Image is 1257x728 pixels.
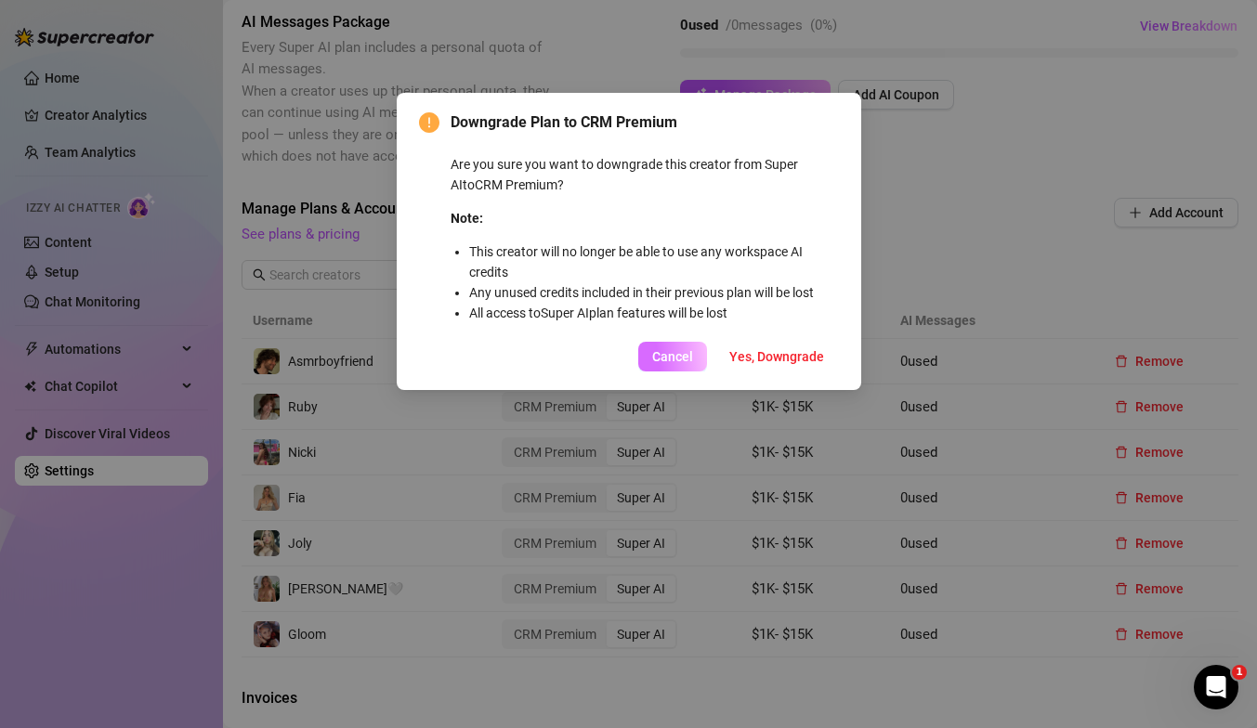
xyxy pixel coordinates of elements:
[638,342,707,371] button: Cancel
[469,282,839,303] li: Any unused credits included in their previous plan will be lost
[451,211,483,226] strong: Note:
[451,111,839,134] span: Downgrade Plan to CRM Premium
[451,154,839,195] p: Are you sure you want to downgrade this creator from Super AI to CRM Premium ?
[729,349,824,364] span: Yes, Downgrade
[1194,665,1238,709] iframe: Intercom live chat
[652,349,693,364] span: Cancel
[714,342,839,371] button: Yes, Downgrade
[1232,665,1247,680] span: 1
[469,303,839,323] li: All access to Super AI plan features will be lost
[419,112,439,133] span: exclamation-circle
[469,241,839,282] li: This creator will no longer be able to use any workspace AI credits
